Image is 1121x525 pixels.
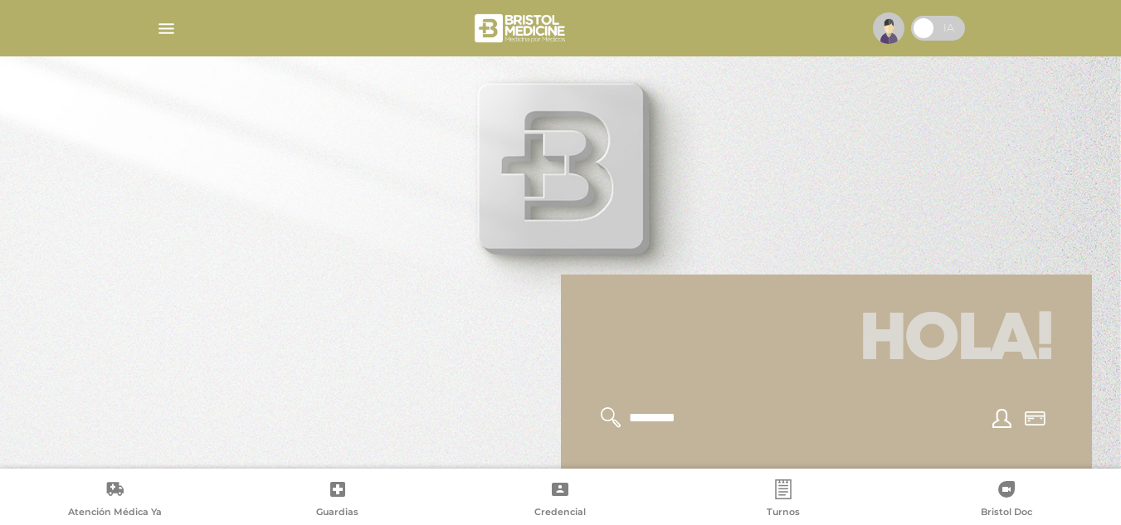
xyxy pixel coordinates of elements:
[156,18,177,39] img: Cober_menu-lines-white.svg
[581,294,1072,387] h1: Hola!
[981,506,1032,521] span: Bristol Doc
[449,479,672,522] a: Credencial
[894,479,1118,522] a: Bristol Doc
[767,506,800,521] span: Turnos
[68,506,162,521] span: Atención Médica Ya
[873,12,904,44] img: profile-placeholder.svg
[227,479,450,522] a: Guardias
[316,506,358,521] span: Guardias
[3,479,227,522] a: Atención Médica Ya
[672,479,895,522] a: Turnos
[472,8,571,48] img: bristol-medicine-blanco.png
[534,506,586,521] span: Credencial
